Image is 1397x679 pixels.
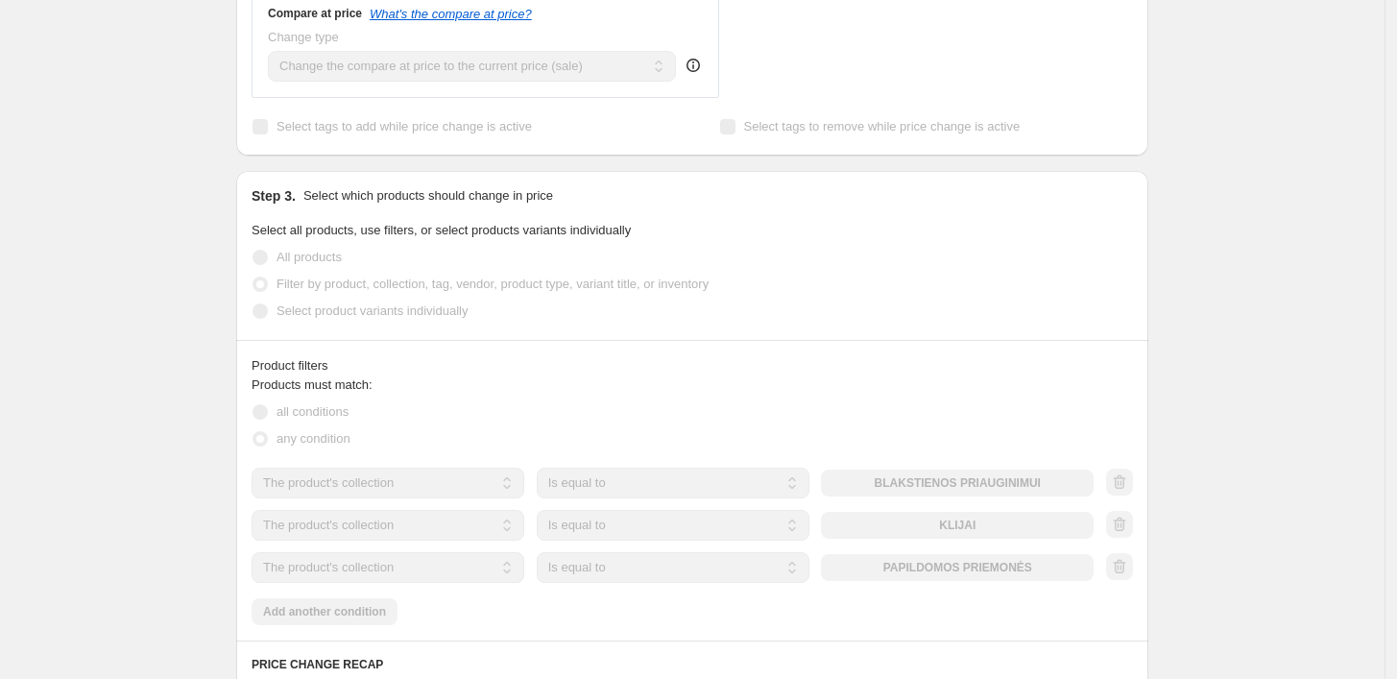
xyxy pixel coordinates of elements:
span: all conditions [277,404,349,419]
span: Products must match: [252,377,373,392]
span: Select product variants individually [277,303,468,318]
button: What's the compare at price? [370,7,532,21]
span: any condition [277,431,350,446]
span: Select tags to add while price change is active [277,119,532,133]
h3: Compare at price [268,6,362,21]
span: Select tags to remove while price change is active [744,119,1021,133]
div: help [684,56,703,75]
span: Filter by product, collection, tag, vendor, product type, variant title, or inventory [277,277,709,291]
div: Product filters [252,356,1133,376]
p: Select which products should change in price [303,186,553,206]
span: All products [277,250,342,264]
h6: PRICE CHANGE RECAP [252,657,1133,672]
span: Select all products, use filters, or select products variants individually [252,223,631,237]
span: Change type [268,30,339,44]
h2: Step 3. [252,186,296,206]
